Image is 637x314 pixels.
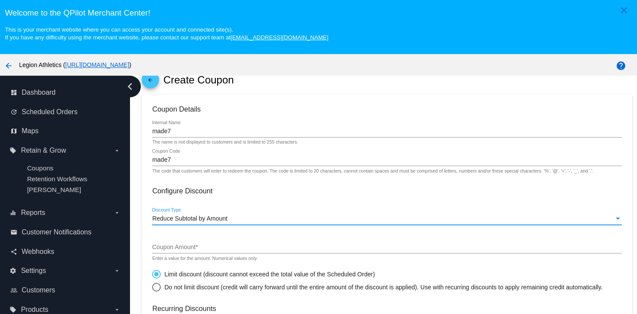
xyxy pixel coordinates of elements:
span: Legion Athletics ( ) [19,61,131,68]
a: [PERSON_NAME] [27,186,81,193]
span: Retain & Grow [21,147,66,154]
span: Reports [21,209,45,217]
i: chevron_left [123,80,137,93]
i: arrow_drop_down [114,306,120,313]
span: Products [21,306,48,314]
h3: Coupon Details [152,105,621,113]
div: Enter a value for the amount. Numerical values only. [152,256,257,261]
i: local_offer [10,306,16,313]
i: local_offer [10,147,16,154]
input: Internal Name [152,128,621,135]
i: share [10,248,17,255]
div: The name is not displayed to customers and is limited to 255 characters. [152,140,298,145]
span: Webhooks [22,248,54,256]
h3: Configure Discount [152,187,621,195]
a: update Scheduled Orders [10,105,120,119]
a: [URL][DOMAIN_NAME] [65,61,130,68]
i: settings [10,267,16,274]
span: Scheduled Orders [22,108,78,116]
mat-icon: close [619,5,629,16]
a: Retention Workflows [27,175,87,183]
span: Maps [22,127,39,135]
a: email Customer Notifications [10,225,120,239]
small: This is your merchant website where you can access your account and connected site(s). If you hav... [5,26,328,41]
mat-icon: arrow_back [3,61,14,71]
i: email [10,229,17,236]
a: share Webhooks [10,245,120,259]
a: Coupons [27,164,53,172]
h3: Welcome to the QPilot Merchant Center! [5,8,632,18]
a: map Maps [10,124,120,138]
a: dashboard Dashboard [10,86,120,99]
i: arrow_drop_down [114,209,120,216]
i: arrow_drop_down [114,267,120,274]
a: [EMAIL_ADDRESS][DOMAIN_NAME] [231,34,328,41]
i: map [10,128,17,135]
i: arrow_drop_down [114,147,120,154]
mat-icon: arrow_back [145,77,156,87]
h3: Recurring Discounts [152,304,621,313]
span: Reduce Subtotal by Amount [152,215,227,222]
span: Settings [21,267,46,275]
span: Dashboard [22,89,55,96]
div: Do not limit discount (credit will carry forward until the entire amount of the discount is appli... [161,284,602,291]
input: Coupon Code [152,157,621,163]
i: dashboard [10,89,17,96]
div: Limit discount (discount cannot exceed the total value of the Scheduled Order) [161,271,375,278]
h2: Create Coupon [163,74,234,86]
i: update [10,109,17,115]
mat-radio-group: Select an option [152,266,602,292]
mat-icon: help [616,61,626,71]
div: The code that customers will enter to redeem the coupon. The code is limited to 20 characters, ca... [152,169,593,174]
i: people_outline [10,287,17,294]
input: Coupon Amount [152,244,621,251]
mat-select: Discount Type [152,215,621,222]
a: people_outline Customers [10,283,120,297]
span: Customers [22,286,55,294]
i: equalizer [10,209,16,216]
span: Customer Notifications [22,228,91,236]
